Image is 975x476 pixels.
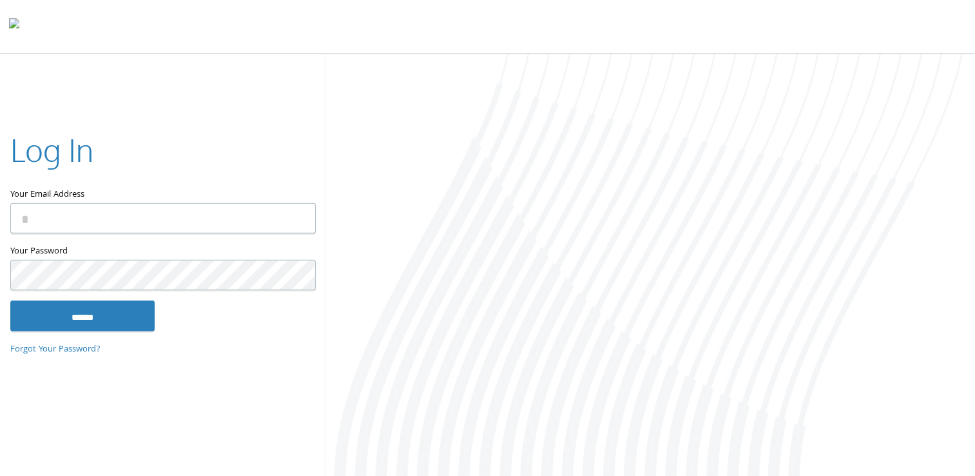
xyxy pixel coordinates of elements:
[290,267,305,283] keeper-lock: Open Keeper Popup
[9,14,19,39] img: todyl-logo-dark.svg
[10,342,101,357] a: Forgot Your Password?
[290,210,305,226] keeper-lock: Open Keeper Popup
[10,128,93,172] h2: Log In
[10,244,314,260] label: Your Password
